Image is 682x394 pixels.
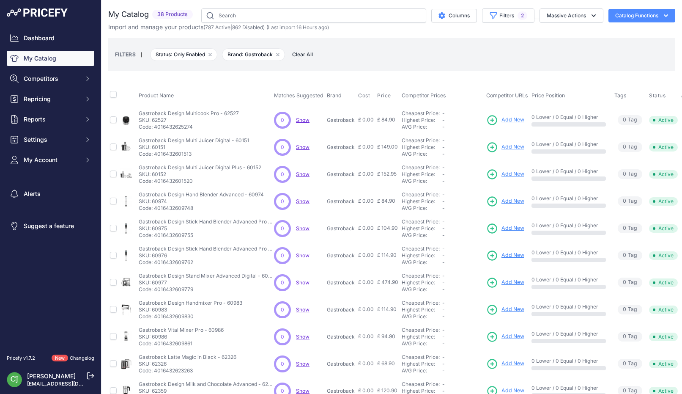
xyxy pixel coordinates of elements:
[402,110,440,116] a: Cheapest Price:
[402,137,440,143] a: Cheapest Price:
[139,340,224,347] p: Code: 4016432609861
[281,198,284,205] span: 0
[501,251,524,259] span: Add New
[531,222,606,229] p: 0 Lower / 0 Equal / 0 Higher
[402,252,442,259] div: Highest Price:
[327,279,355,286] p: Gastroback
[402,367,442,374] div: AVG Price:
[486,168,524,180] a: Add New
[402,279,442,286] div: Highest Price:
[501,197,524,205] span: Add New
[442,333,445,340] span: -
[442,327,445,333] span: -
[108,23,329,31] p: Import and manage your products
[442,198,445,204] span: -
[442,178,445,184] span: -
[623,116,626,124] span: 0
[139,300,242,306] p: Gastroback Design Handmixer Pro - 60983
[139,367,236,374] p: Code: 4016432623263
[296,144,310,150] a: Show
[7,30,94,46] a: Dashboard
[296,117,310,123] span: Show
[501,224,524,232] span: Add New
[296,333,310,340] span: Show
[377,225,398,231] span: £ 104.90
[442,388,445,394] span: -
[296,306,310,313] a: Show
[377,198,395,204] span: £ 84.90
[296,225,310,231] span: Show
[139,151,249,157] p: Code: 4016432601513
[327,225,355,232] p: Gastroback
[442,110,445,116] span: -
[139,117,239,124] p: SKU: 62527
[70,355,94,361] a: Changelog
[358,333,374,339] span: £ 0.00
[139,327,224,333] p: Gastroback Vital Mixer Pro - 60986
[402,245,440,252] a: Cheapest Price:
[442,300,445,306] span: -
[402,144,442,151] div: Highest Price:
[623,224,626,232] span: 0
[402,225,442,232] div: Highest Price:
[623,360,626,368] span: 0
[402,171,442,178] div: Highest Price:
[281,143,284,151] span: 0
[281,252,284,259] span: 0
[442,279,445,286] span: -
[442,151,445,157] span: -
[649,360,678,368] span: Active
[623,197,626,205] span: 0
[377,333,395,339] span: £ 94.90
[136,52,147,57] small: |
[327,92,342,99] span: Brand
[442,137,445,143] span: -
[618,196,642,206] span: Tag
[649,92,666,99] span: Status
[7,91,94,107] button: Repricing
[139,178,261,185] p: Code: 4016432601520
[377,252,397,258] span: £ 114.90
[24,74,79,83] span: Competitors
[24,156,79,164] span: My Account
[501,278,524,287] span: Add New
[442,225,445,231] span: -
[139,137,249,144] p: Gastroback Design Multi Juicer Digital - 60151
[139,144,249,151] p: SKU: 60151
[618,223,642,233] span: Tag
[402,218,440,225] a: Cheapest Price:
[139,259,274,266] p: Code: 4016432609762
[7,355,35,362] div: Pricefy v1.7.2
[377,92,393,99] button: Price
[402,124,442,130] div: AVG Price:
[501,306,524,314] span: Add New
[358,387,374,394] span: £ 0.00
[358,252,374,258] span: £ 0.00
[623,251,626,259] span: 0
[139,124,239,130] p: Code: 4016432625274
[402,198,442,205] div: Highest Price:
[358,306,374,312] span: £ 0.00
[486,141,524,153] a: Add New
[327,144,355,151] p: Gastroback
[288,50,317,59] button: Clear All
[531,385,606,391] p: 0 Lower / 0 Equal / 0 Higher
[222,48,285,61] span: Brand: Gastroback
[358,92,370,99] span: Cost
[608,9,675,22] button: Catalog Functions
[358,116,374,123] span: £ 0.00
[296,361,310,367] a: Show
[442,313,445,320] span: -
[296,252,310,259] a: Show
[7,30,94,344] nav: Sidebar
[431,9,477,22] button: Columns
[7,71,94,86] button: Competitors
[24,95,79,103] span: Repricing
[296,171,310,177] span: Show
[402,164,440,171] a: Cheapest Price:
[649,143,678,152] span: Active
[531,249,606,256] p: 0 Lower / 0 Equal / 0 Higher
[296,279,310,286] span: Show
[402,333,442,340] div: Highest Price:
[442,354,445,360] span: -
